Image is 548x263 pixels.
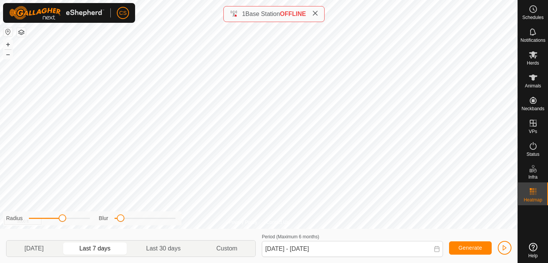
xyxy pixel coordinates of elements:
[521,38,545,43] span: Notifications
[242,11,245,17] span: 1
[24,244,43,253] span: [DATE]
[3,40,13,49] button: +
[529,129,537,134] span: VPs
[119,9,126,17] span: CS
[262,234,319,239] label: Period (Maximum 6 months)
[79,244,110,253] span: Last 7 days
[526,152,539,157] span: Status
[525,84,541,88] span: Animals
[9,6,104,20] img: Gallagher Logo
[229,219,257,226] a: Privacy Policy
[217,244,237,253] span: Custom
[3,27,13,36] button: Reset Map
[521,106,544,111] span: Neckbands
[522,15,543,20] span: Schedules
[3,50,13,59] button: –
[524,198,542,202] span: Heatmap
[146,244,181,253] span: Last 30 days
[528,175,537,179] span: Infra
[459,245,482,251] span: Generate
[99,214,108,222] label: Blur
[280,11,306,17] span: OFFLINE
[528,253,538,258] span: Help
[17,28,26,37] button: Map Layers
[245,11,280,17] span: Base Station
[518,240,548,261] a: Help
[449,241,492,255] button: Generate
[266,219,289,226] a: Contact Us
[6,214,23,222] label: Radius
[527,61,539,65] span: Herds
